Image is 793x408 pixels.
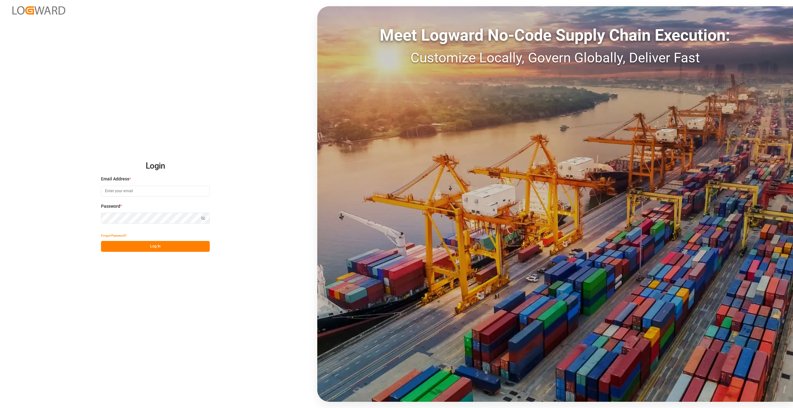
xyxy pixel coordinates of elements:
button: Log In [101,241,210,252]
h2: Login [101,156,210,176]
input: Enter your email [101,186,210,197]
span: Email Address [101,176,129,182]
div: Customize Locally, Govern Globally, Deliver Fast [317,48,793,68]
span: Password [101,203,120,210]
button: Forgot Password? [101,230,126,241]
div: Meet Logward No-Code Supply Chain Execution: [317,23,793,48]
img: Logward_new_orange.png [12,6,65,15]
